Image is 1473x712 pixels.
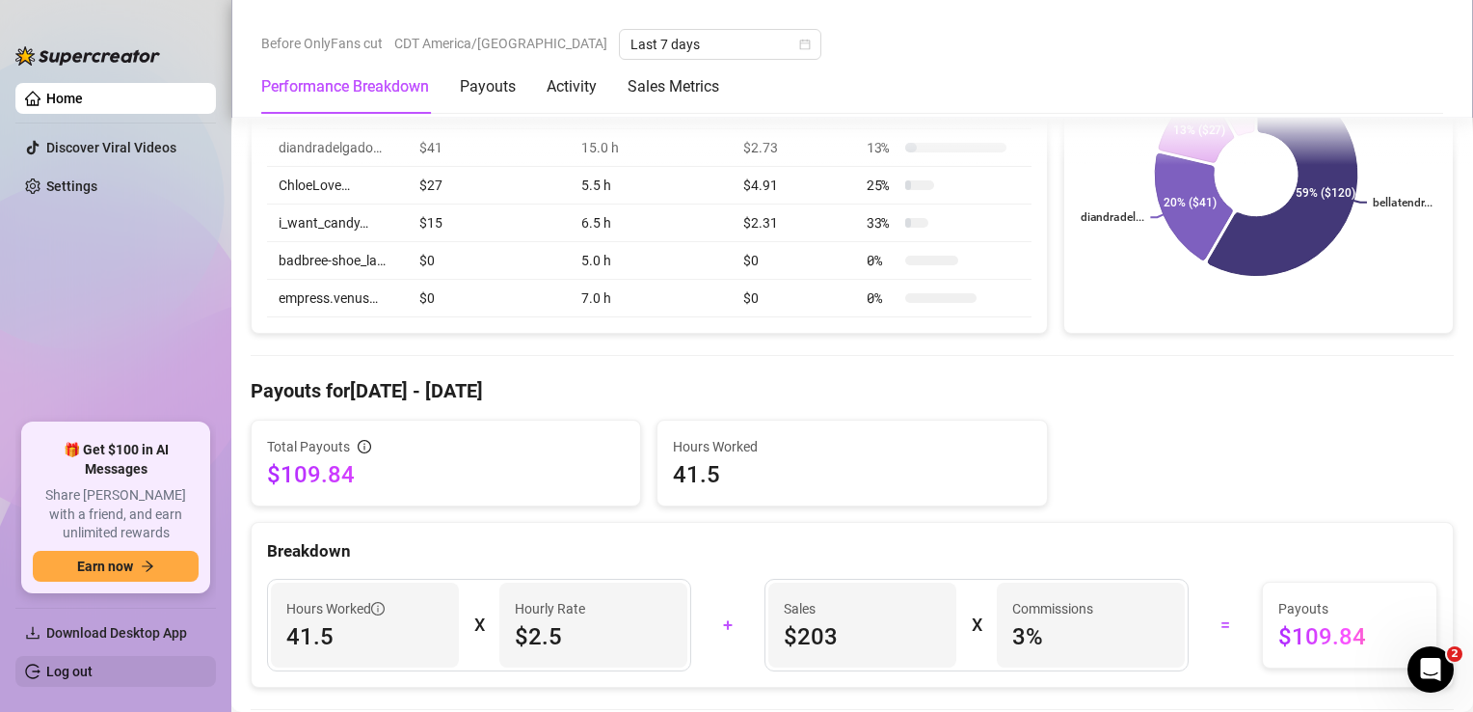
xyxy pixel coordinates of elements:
span: info-circle [371,602,385,616]
article: Commissions [1012,598,1093,619]
span: Earn now [77,559,133,574]
span: Download Desktop App [46,625,187,641]
a: Settings [46,178,97,194]
span: $109.84 [1278,621,1421,652]
td: badbree-shoe_la… [267,242,408,280]
td: 6.5 h [570,205,733,242]
a: Log out [46,664,93,679]
iframe: Intercom live chat [1407,646,1454,693]
span: arrow-right [141,560,154,573]
td: i_want_candy… [267,205,408,242]
td: $15 [408,205,570,242]
span: 41.5 [286,621,443,652]
span: $109.84 [267,459,625,490]
span: 3 % [1012,621,1169,652]
a: Discover Viral Videos [46,140,176,155]
td: $0 [408,242,570,280]
span: Hours Worked [673,436,1031,457]
div: Performance Breakdown [261,75,429,98]
span: 0 % [867,250,897,271]
td: 5.0 h [570,242,733,280]
span: 25 % [867,175,897,196]
a: Home [46,91,83,106]
button: Earn nowarrow-right [33,551,199,582]
span: Payouts [1278,598,1421,619]
span: 33 % [867,212,897,233]
span: 0 % [867,288,897,309]
span: 2 [1447,646,1462,662]
div: Breakdown [267,538,1437,564]
td: 15.0 h [570,129,733,167]
td: $27 [408,167,570,205]
div: Payouts [460,75,516,98]
td: $2.73 [732,129,855,167]
span: Share [PERSON_NAME] with a friend, and earn unlimited rewards [33,486,199,543]
td: 5.5 h [570,167,733,205]
text: bellatendr... [1373,196,1433,209]
td: diandradelgado… [267,129,408,167]
td: $41 [408,129,570,167]
span: CDT America/[GEOGRAPHIC_DATA] [394,29,607,58]
td: $2.31 [732,205,855,242]
span: Sales [784,598,941,619]
span: Total Payouts [267,436,350,457]
td: empress.venus… [267,280,408,317]
span: calendar [799,39,811,50]
span: Before OnlyFans cut [261,29,383,58]
td: $0 [732,280,855,317]
td: $0 [408,280,570,317]
span: Hours Worked [286,598,385,619]
td: 7.0 h [570,280,733,317]
span: 41.5 [673,459,1031,490]
div: X [474,610,484,641]
div: Sales Metrics [628,75,719,98]
span: 13 % [867,137,897,158]
span: info-circle [358,440,371,453]
img: logo-BBDzfeDw.svg [15,46,160,66]
span: 🎁 Get $100 in AI Messages [33,441,199,479]
td: ChloeLove… [267,167,408,205]
article: Hourly Rate [515,598,585,619]
span: $2.5 [515,621,672,652]
div: X [972,610,981,641]
span: download [25,625,40,641]
span: Last 7 days [630,30,810,59]
text: diandradel... [1080,211,1144,225]
div: = [1200,610,1250,641]
td: $4.91 [732,167,855,205]
span: $203 [784,621,941,652]
div: Activity [547,75,597,98]
td: $0 [732,242,855,280]
div: + [703,610,753,641]
h4: Payouts for [DATE] - [DATE] [251,377,1454,404]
